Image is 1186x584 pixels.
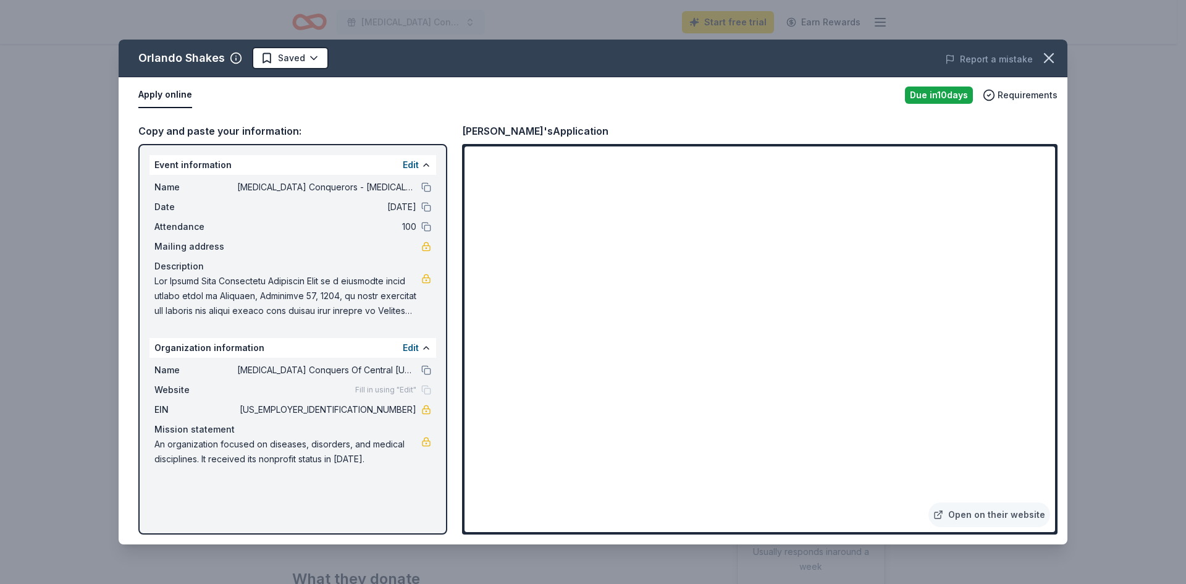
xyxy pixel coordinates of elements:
[237,402,416,417] span: [US_EMPLOYER_IDENTIFICATION_NUMBER]
[138,48,225,68] div: Orlando Shakes
[462,123,608,139] div: [PERSON_NAME]'s Application
[149,338,436,358] div: Organization information
[154,402,237,417] span: EIN
[154,200,237,214] span: Date
[149,155,436,175] div: Event information
[154,422,431,437] div: Mission statement
[138,123,447,139] div: Copy and paste your information:
[237,363,416,378] span: [MEDICAL_DATA] Conquers Of Central [US_STATE] Inc
[154,383,237,397] span: Website
[138,82,192,108] button: Apply online
[154,180,237,195] span: Name
[278,51,305,66] span: Saved
[252,47,329,69] button: Saved
[928,502,1050,527] a: Open on their website
[983,88,1058,103] button: Requirements
[905,87,973,104] div: Due in 10 days
[154,239,237,254] span: Mailing address
[403,158,419,172] button: Edit
[403,341,419,355] button: Edit
[355,385,416,395] span: Fill in using "Edit"
[154,219,237,234] span: Attendance
[237,200,416,214] span: [DATE]
[237,219,416,234] span: 100
[237,180,416,195] span: [MEDICAL_DATA] Conquerors - [MEDICAL_DATA] Walk 2025
[154,259,431,274] div: Description
[998,88,1058,103] span: Requirements
[154,363,237,378] span: Name
[154,274,421,318] span: Lor Ipsumd Sita Consectetu Adipiscin Elit se d eiusmodte incid utlabo etdol ma Aliquaen, Adminimv...
[945,52,1033,67] button: Report a mistake
[154,437,421,467] span: An organization focused on diseases, disorders, and medical disciplines. It received its nonprofi...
